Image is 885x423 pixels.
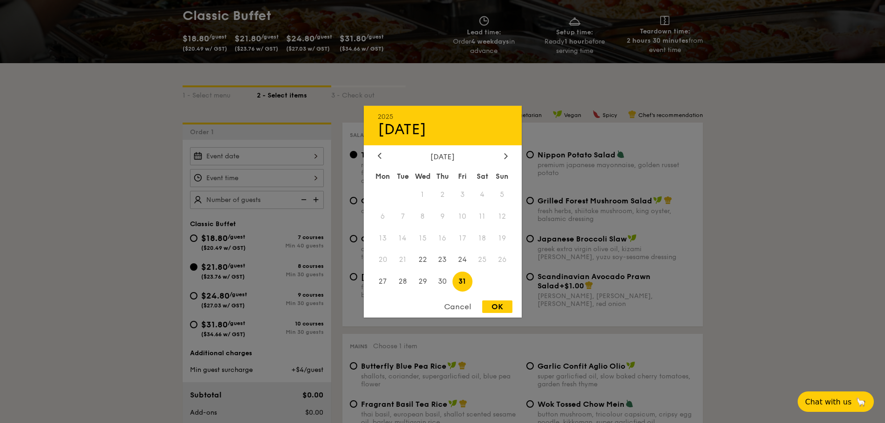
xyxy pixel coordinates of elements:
[452,228,472,248] span: 17
[452,272,472,292] span: 31
[373,250,393,270] span: 20
[378,112,508,120] div: 2025
[472,250,492,270] span: 25
[492,228,512,248] span: 19
[373,168,393,184] div: Mon
[413,184,433,204] span: 1
[433,184,452,204] span: 2
[452,184,472,204] span: 3
[433,206,452,226] span: 9
[373,272,393,292] span: 27
[805,397,852,406] span: Chat with us
[492,184,512,204] span: 5
[433,250,452,270] span: 23
[472,206,492,226] span: 11
[413,250,433,270] span: 22
[482,300,512,313] div: OK
[798,391,874,412] button: Chat with us🦙
[413,228,433,248] span: 15
[435,300,480,313] div: Cancel
[413,168,433,184] div: Wed
[452,168,472,184] div: Fri
[472,228,492,248] span: 18
[452,250,472,270] span: 24
[855,397,866,407] span: 🦙
[378,152,508,161] div: [DATE]
[413,272,433,292] span: 29
[393,168,413,184] div: Tue
[393,272,413,292] span: 28
[393,228,413,248] span: 14
[373,206,393,226] span: 6
[433,228,452,248] span: 16
[393,206,413,226] span: 7
[472,168,492,184] div: Sat
[433,168,452,184] div: Thu
[492,168,512,184] div: Sun
[492,250,512,270] span: 26
[413,206,433,226] span: 8
[492,206,512,226] span: 12
[433,272,452,292] span: 30
[393,250,413,270] span: 21
[373,228,393,248] span: 13
[452,206,472,226] span: 10
[472,184,492,204] span: 4
[378,120,508,138] div: [DATE]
